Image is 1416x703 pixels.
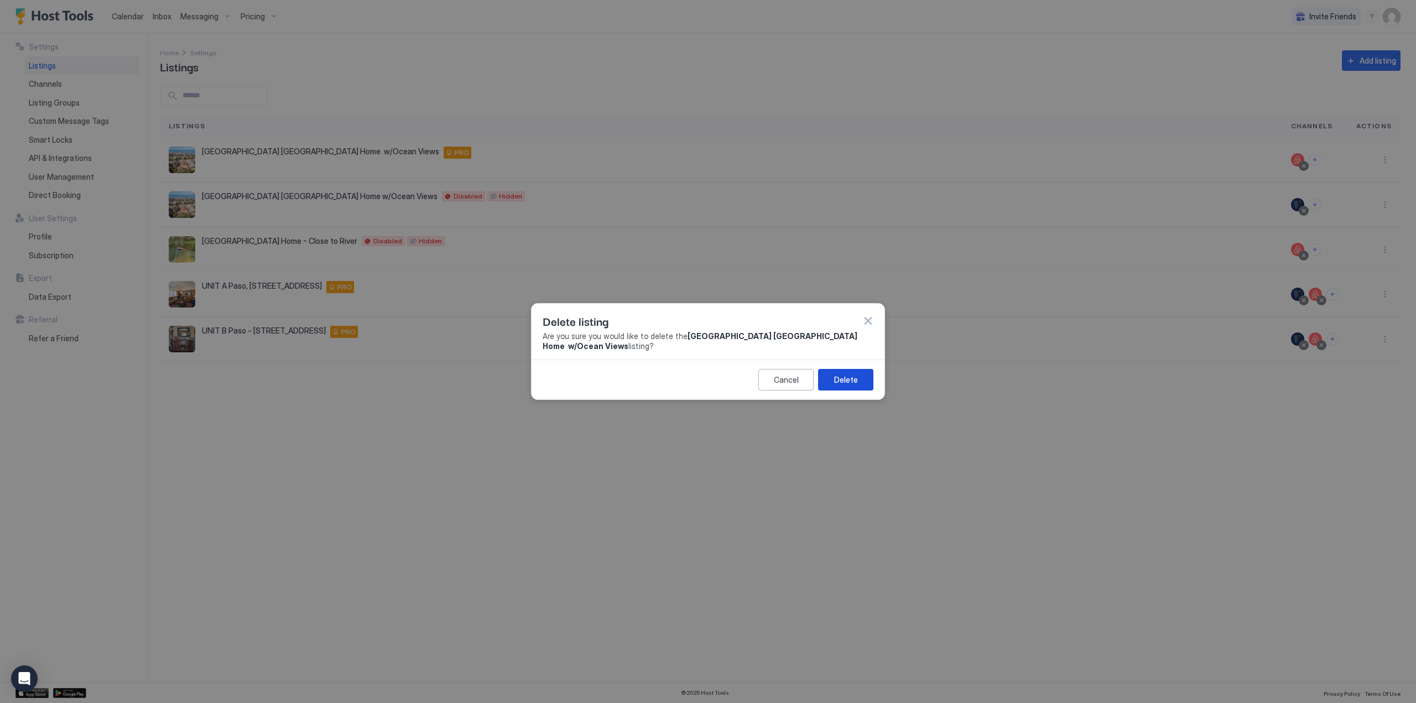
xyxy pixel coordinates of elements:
[758,369,814,390] button: Cancel
[834,374,858,386] div: Delete
[543,331,873,351] span: Are you sure you would like to delete the listing?
[11,665,38,692] div: Open Intercom Messenger
[543,313,608,329] span: Delete listing
[774,374,799,386] div: Cancel
[818,369,873,390] button: Delete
